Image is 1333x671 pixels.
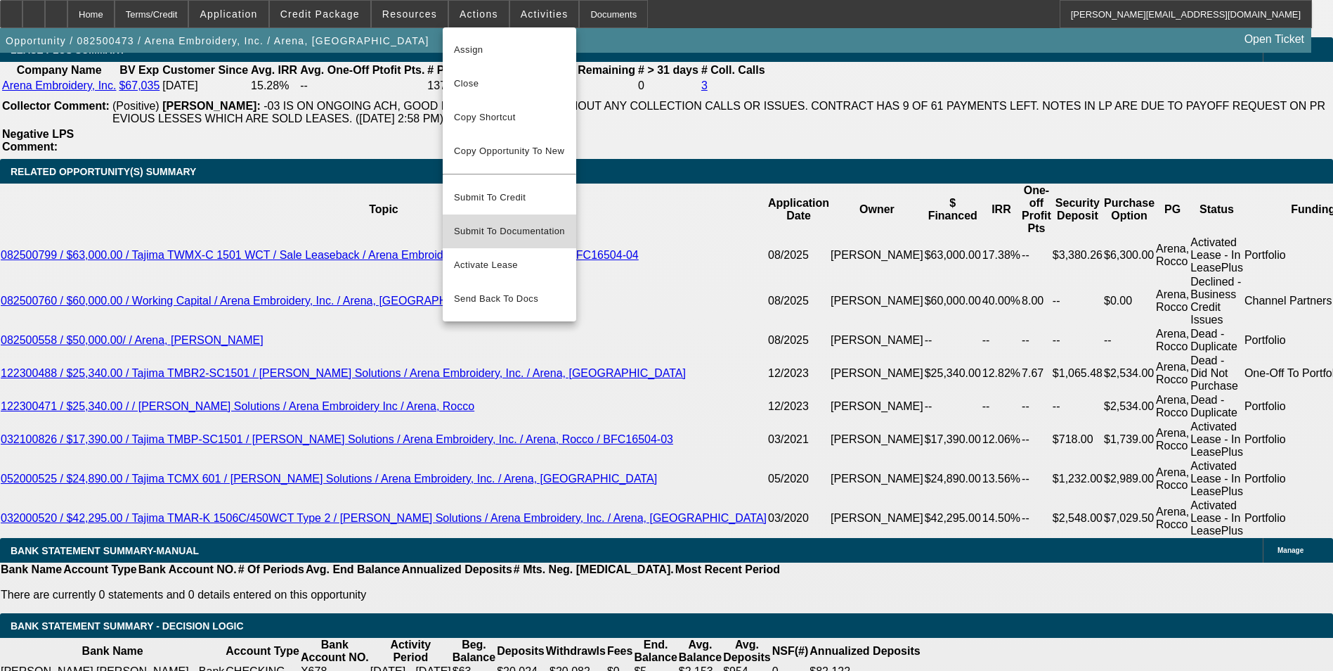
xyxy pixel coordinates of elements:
[454,75,565,92] span: Close
[454,109,565,126] span: Copy Shortcut
[454,290,565,307] span: Send Back To Docs
[454,146,564,156] span: Copy Opportunity To New
[454,223,565,240] span: Submit To Documentation
[454,189,565,206] span: Submit To Credit
[454,257,565,274] span: Activate Lease
[454,41,565,58] span: Assign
